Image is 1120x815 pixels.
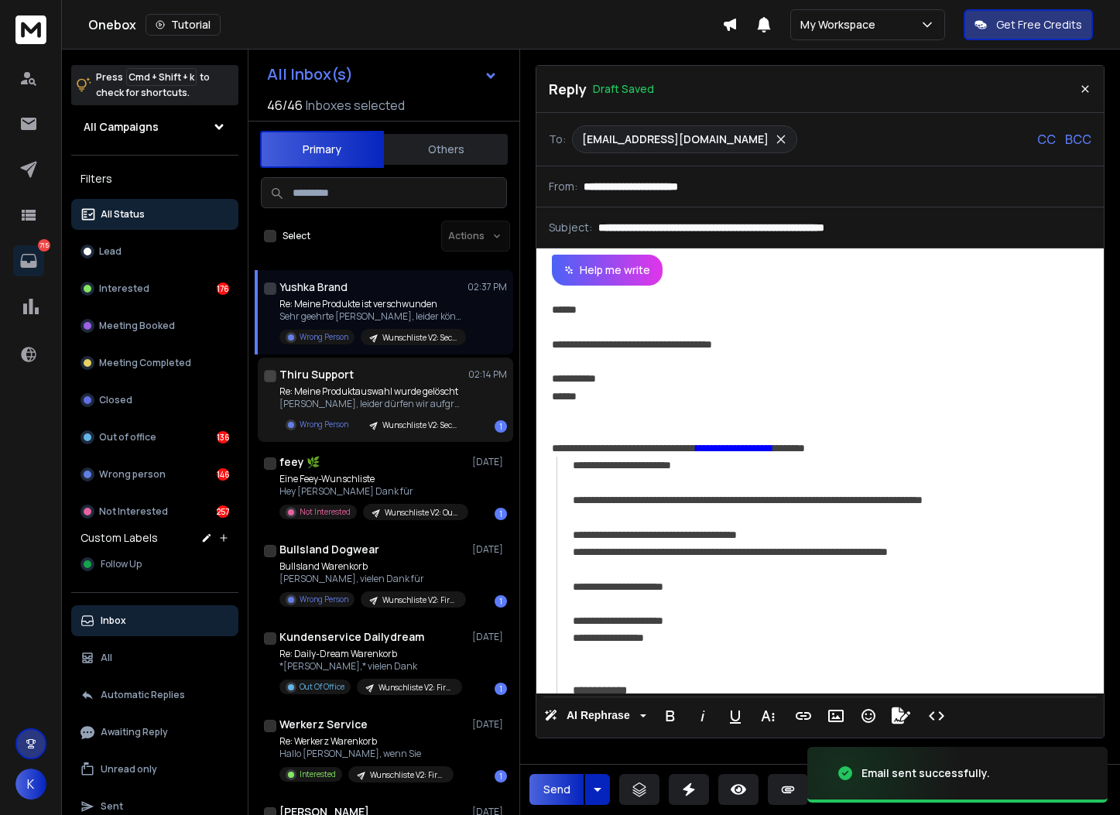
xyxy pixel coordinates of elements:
[283,230,310,242] label: Select
[279,542,379,557] h1: Bullsland Dogwear
[688,700,718,731] button: Italic (⌘I)
[306,96,405,115] h3: Inboxes selected
[382,332,457,344] p: Wunschliste V2: Second Incentive
[71,717,238,748] button: Awaiting Reply
[582,132,769,147] p: [EMAIL_ADDRESS][DOMAIN_NAME]
[593,81,654,97] p: Draft Saved
[279,485,465,498] p: Hey [PERSON_NAME] Dank für
[472,718,507,731] p: [DATE]
[495,595,507,608] div: 1
[71,549,238,580] button: Follow Up
[300,419,348,430] p: Wrong Person
[964,9,1093,40] button: Get Free Credits
[472,631,507,643] p: [DATE]
[217,283,229,295] div: 176
[279,398,465,410] p: [PERSON_NAME], leider dürfen wir aufgrund
[71,168,238,190] h3: Filters
[101,800,123,813] p: Sent
[101,615,126,627] p: Inbox
[99,357,191,369] p: Meeting Completed
[549,132,566,147] p: To:
[563,709,633,722] span: AI Rephrase
[279,735,454,748] p: Re: Werkerz Warenkorb
[71,385,238,416] button: Closed
[217,468,229,481] div: 146
[279,385,465,398] p: Re: Meine Produktauswahl wurde gelöscht
[1065,130,1091,149] p: BCC
[71,680,238,711] button: Automatic Replies
[279,473,465,485] p: Eine Feey-Wunschliste
[370,769,444,781] p: Wunschliste V2: First Incentive
[472,456,507,468] p: [DATE]
[300,331,348,343] p: Wrong Person
[549,78,587,100] p: Reply
[300,769,336,780] p: Interested
[384,132,508,166] button: Others
[279,279,348,295] h1: Yushka Brand
[279,748,454,760] p: Hallo [PERSON_NAME], wenn Sie
[753,700,783,731] button: More Text
[71,273,238,304] button: Interested176
[99,394,132,406] p: Closed
[385,507,459,519] p: Wunschliste V2: Outreach
[1037,130,1056,149] p: CC
[279,560,465,573] p: Bullsland Warenkorb
[279,573,465,585] p: [PERSON_NAME], vielen Dank für
[279,717,368,732] h1: Werkerz Service
[382,594,457,606] p: Wunschliste V2: First Incentive
[217,505,229,518] div: 257
[99,431,156,443] p: Out of office
[71,754,238,785] button: Unread only
[495,420,507,433] div: 1
[267,96,303,115] span: 46 / 46
[146,14,221,36] button: Tutorial
[378,682,453,693] p: Wunschliste V2: First Incentive
[255,59,510,90] button: All Inbox(s)
[472,543,507,556] p: [DATE]
[101,763,157,776] p: Unread only
[267,67,353,82] h1: All Inbox(s)
[789,700,818,731] button: Insert Link (⌘K)
[99,468,166,481] p: Wrong person
[279,629,424,645] h1: Kundenservice Dailydream
[71,199,238,230] button: All Status
[495,508,507,520] div: 1
[217,431,229,443] div: 136
[529,774,584,805] button: Send
[495,683,507,695] div: 1
[382,419,457,431] p: Wunschliste V2: Second Incentive
[101,726,168,738] p: Awaiting Reply
[300,681,344,693] p: Out Of Office
[71,111,238,142] button: All Campaigns
[99,320,175,332] p: Meeting Booked
[996,17,1082,33] p: Get Free Credits
[15,769,46,800] button: K
[854,700,883,731] button: Emoticons
[541,700,649,731] button: AI Rephrase
[71,459,238,490] button: Wrong person146
[279,454,320,470] h1: feey 🌿
[861,765,990,781] div: Email sent successfully.
[99,505,168,518] p: Not Interested
[101,689,185,701] p: Automatic Replies
[71,422,238,453] button: Out of office136
[300,594,348,605] p: Wrong Person
[279,660,462,673] p: *[PERSON_NAME],* vielen Dank
[13,245,44,276] a: 715
[71,236,238,267] button: Lead
[549,220,592,235] p: Subject:
[99,245,122,258] p: Lead
[468,281,507,293] p: 02:37 PM
[101,652,112,664] p: All
[821,700,851,731] button: Insert Image (⌘P)
[886,700,916,731] button: Signature
[99,283,149,295] p: Interested
[721,700,750,731] button: Underline (⌘U)
[101,558,142,570] span: Follow Up
[84,119,159,135] h1: All Campaigns
[38,239,50,252] p: 715
[260,131,384,168] button: Primary
[96,70,210,101] p: Press to check for shortcuts.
